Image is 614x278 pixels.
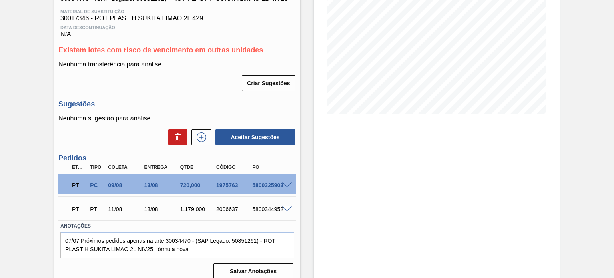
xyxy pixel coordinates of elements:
[250,182,290,188] div: 5800325903
[60,9,294,14] span: Material de Substituição
[58,61,296,68] p: Nenhuma transferência para análise
[187,129,211,145] div: Nova sugestão
[58,115,296,122] p: Nenhuma sugestão para análise
[178,206,218,212] div: 1.179,000
[60,25,294,30] span: Data Descontinuação
[142,164,182,170] div: Entrega
[106,182,146,188] div: 09/08/2025
[242,75,295,91] button: Criar Sugestões
[106,206,146,212] div: 11/08/2025
[142,206,182,212] div: 13/08/2025
[211,128,296,146] div: Aceitar Sugestões
[164,129,187,145] div: Excluir Sugestões
[70,176,88,194] div: Pedido em Trânsito
[178,164,218,170] div: Qtde
[178,182,218,188] div: 720,000
[58,22,296,38] div: N/A
[58,154,296,162] h3: Pedidos
[250,206,290,212] div: 5800344952
[58,46,263,54] span: Existem lotes com risco de vencimento em outras unidades
[215,129,295,145] button: Aceitar Sugestões
[58,100,296,108] h3: Sugestões
[88,182,106,188] div: Pedido de Compra
[214,164,254,170] div: Código
[106,164,146,170] div: Coleta
[72,182,86,188] p: PT
[214,182,254,188] div: 1975763
[60,220,294,232] label: Anotações
[250,164,290,170] div: PO
[70,164,88,170] div: Etapa
[72,206,86,212] p: PT
[243,74,296,92] div: Criar Sugestões
[70,200,88,218] div: Pedido em Trânsito
[142,182,182,188] div: 13/08/2025
[214,206,254,212] div: 2006637
[60,15,294,22] span: 30017346 - ROT PLAST H SUKITA LIMAO 2L 429
[60,232,294,258] textarea: 07/07 Próximos pedidos apenas na arte 30034470 - (SAP Legado: 50851261) - ROT PLAST H SUKITA LIMA...
[88,164,106,170] div: Tipo
[88,206,106,212] div: Pedido de Transferência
